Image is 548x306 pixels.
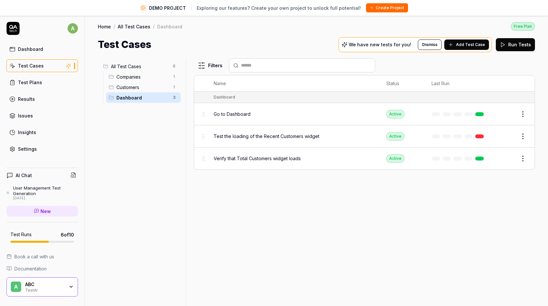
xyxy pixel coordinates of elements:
button: a [68,22,78,35]
span: Customers [116,84,169,91]
a: Documentation [7,265,78,272]
tr: Verify that Total Customers widget loadsActive [194,147,535,169]
span: 1 [170,83,178,91]
div: Settings [18,145,37,152]
div: Dashboard [214,94,235,100]
span: 3 [170,94,178,101]
a: Home [98,23,111,30]
p: We have new tests for you! [349,42,411,47]
span: A [11,282,21,292]
span: a [68,23,78,34]
span: 1 [170,73,178,81]
div: Test Plans [18,79,42,86]
div: TestAI [25,287,64,292]
span: Exploring our features? Create your own project to unlock full potential! [197,5,361,11]
tr: Go to DashboardActive [194,103,535,125]
button: Free Plan [511,22,535,31]
span: All Test Cases [111,63,169,70]
div: Insights [18,129,36,136]
h1: Test Cases [98,37,151,52]
div: Active [386,110,404,118]
button: Run Tests [496,38,535,51]
div: Dashboard [157,23,182,30]
button: AABCTestAI [7,277,78,297]
div: Dashboard [18,46,43,53]
div: Drag to reorderDashboard3 [106,92,181,103]
div: ABC [25,282,64,287]
a: New [7,206,78,217]
div: Drag to reorderCompanies1 [106,71,181,82]
button: Dismiss [418,39,442,50]
span: 6 of 10 [61,231,74,238]
span: Dashboard [116,94,169,101]
div: / [114,23,115,30]
button: Filters [194,59,226,72]
div: Drag to reorderCustomers1 [106,82,181,92]
h4: AI Chat [16,172,32,179]
a: Insights [7,126,78,139]
th: Status [380,75,425,92]
button: Add Test Case [444,39,489,50]
div: Active [386,132,404,141]
h5: Test Runs [10,232,32,237]
th: Name [207,75,380,92]
div: Test Cases [18,62,44,69]
a: All Test Cases [118,23,150,30]
a: Issues [7,109,78,122]
div: / [153,23,155,30]
a: Test Plans [7,76,78,89]
span: Documentation [14,265,47,272]
a: Dashboard [7,43,78,55]
a: Results [7,93,78,105]
span: Book a call with us [14,253,54,260]
span: New [40,208,51,215]
span: 6 [170,62,178,70]
span: DEMO PROJECT [149,5,186,11]
a: Book a call with us [7,253,78,260]
div: User Management Test Generation [13,185,78,196]
a: User Management Test Generation[DATE] [7,185,78,200]
th: Last Run [425,75,493,92]
div: [DATE] [13,196,78,201]
tr: Test the loading of the Recent Customers widgetActive [194,125,535,147]
span: Companies [116,73,169,80]
button: Create Project [366,3,408,12]
span: Go to Dashboard [214,111,251,117]
div: Results [18,96,35,102]
div: Active [386,154,404,163]
div: Issues [18,112,33,119]
a: Settings [7,143,78,155]
span: Add Test Case [456,42,485,48]
span: Test the loading of the Recent Customers widget [214,133,319,140]
span: Verify that Total Customers widget loads [214,155,301,162]
a: Test Cases [7,59,78,72]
